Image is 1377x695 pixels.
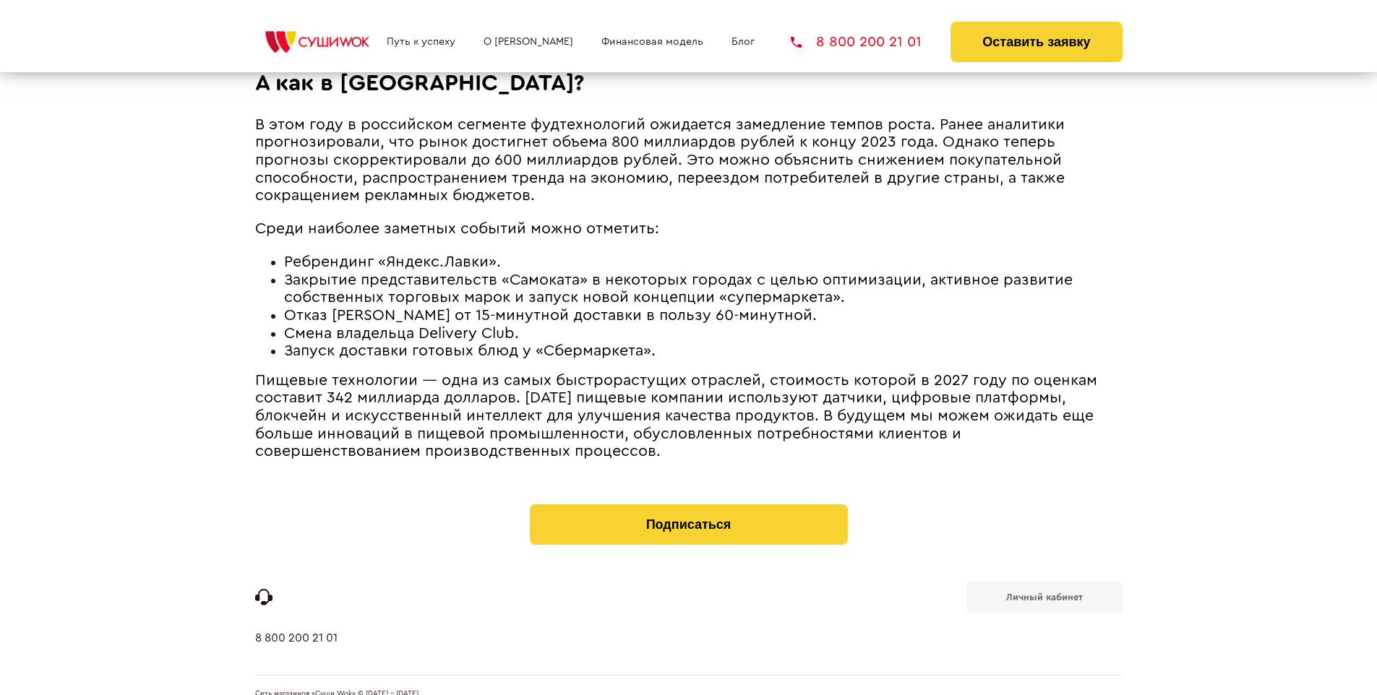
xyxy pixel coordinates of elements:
span: Смена владельца Delivery Club. [284,326,519,341]
span: Ребрендинг «Яндекс.Лавки». [284,254,501,269]
a: Путь к успеху [387,36,455,48]
a: Финансовая модель [601,36,703,48]
span: 8 800 200 21 01 [816,35,922,49]
a: Блог [732,36,755,48]
b: Личный кабинет [1006,592,1083,602]
span: Запуск доставки готовых блюд у «Сбермаркета». [284,343,656,358]
span: А как в [GEOGRAPHIC_DATA]? [255,72,585,95]
button: Подписаться [530,504,848,545]
span: В этом году в российском сегменте фудтехнологий ожидается замедление темпов роста. Ранее аналитик... [255,117,1065,203]
span: Отказ [PERSON_NAME] от 15-минутной доставки в пользу 60-минутной. [284,308,817,323]
a: Личный кабинет [966,581,1123,613]
a: 8 800 200 21 01 [255,631,338,675]
a: 8 800 200 21 01 [791,35,922,49]
span: Среди наиболее заметных событий можно отметить: [255,221,659,236]
span: Пищевые технологии — одна из самых быстрорастущих отраслей, стоимость которой в 2027 году по оцен... [255,373,1097,459]
a: О [PERSON_NAME] [484,36,573,48]
span: Закрытие представительств «Самоката» в некоторых городах с целью оптимизации, активное развитие с... [284,272,1073,306]
button: Оставить заявку [951,22,1122,62]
